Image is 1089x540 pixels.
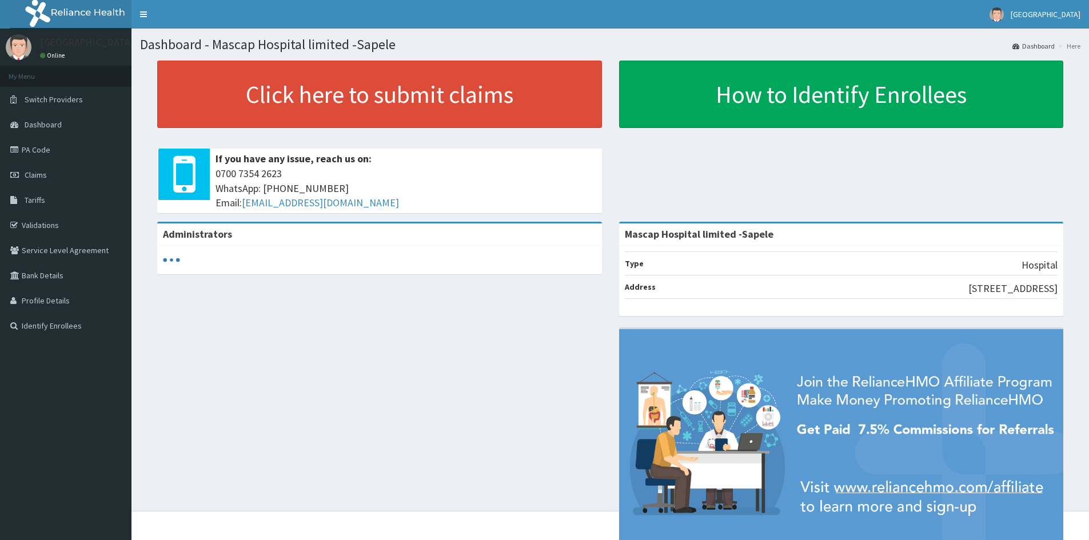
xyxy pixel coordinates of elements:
strong: Mascap Hospital limited -Sapele [625,227,773,241]
p: [STREET_ADDRESS] [968,281,1058,296]
b: Type [625,258,644,269]
span: Claims [25,170,47,180]
h1: Dashboard - Mascap Hospital limited -Sapele [140,37,1080,52]
a: Click here to submit claims [157,61,602,128]
span: Switch Providers [25,94,83,105]
p: [GEOGRAPHIC_DATA] [40,37,134,47]
p: Hospital [1022,258,1058,273]
span: Tariffs [25,195,45,205]
span: 0700 7354 2623 WhatsApp: [PHONE_NUMBER] Email: [216,166,596,210]
span: [GEOGRAPHIC_DATA] [1011,9,1080,19]
svg: audio-loading [163,251,180,269]
img: User Image [6,34,31,60]
a: Online [40,51,67,59]
b: Address [625,282,656,292]
b: If you have any issue, reach us on: [216,152,372,165]
b: Administrators [163,227,232,241]
a: Dashboard [1012,41,1055,51]
span: Dashboard [25,119,62,130]
li: Here [1056,41,1080,51]
img: User Image [990,7,1004,22]
a: How to Identify Enrollees [619,61,1064,128]
a: [EMAIL_ADDRESS][DOMAIN_NAME] [242,196,399,209]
